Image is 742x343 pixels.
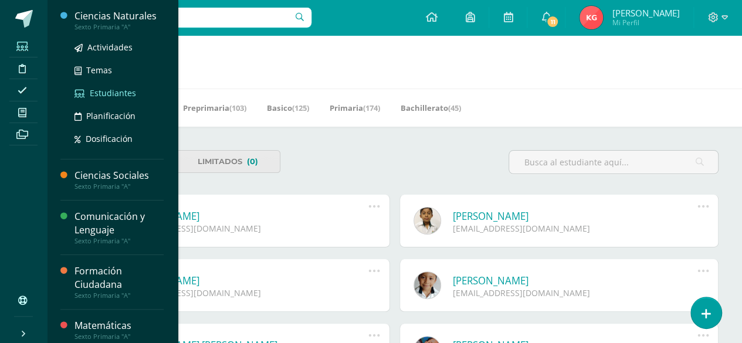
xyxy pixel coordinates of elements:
a: Ciencias NaturalesSexto Primaria "A" [74,9,164,31]
div: Sexto Primaria "A" [74,291,164,300]
span: (103) [229,103,246,113]
span: 11 [546,15,559,28]
input: Busca al estudiante aquí... [509,151,718,174]
div: [EMAIL_ADDRESS][DOMAIN_NAME] [124,287,369,298]
a: MatemáticasSexto Primaria "A" [74,319,164,341]
a: Actividades [74,40,164,54]
div: Matemáticas [74,319,164,332]
div: [EMAIL_ADDRESS][DOMAIN_NAME] [124,223,369,234]
input: Busca un usuario... [55,8,311,28]
div: Sexto Primaria "A" [74,237,164,245]
span: Actividades [87,42,133,53]
div: Comunicación y Lenguaje [74,210,164,237]
a: Basico(125) [267,99,309,117]
div: Sexto Primaria "A" [74,182,164,191]
span: (174) [363,103,380,113]
img: 42bfd553d141a78c5b4c120dc223d2da.png [580,6,603,29]
span: Temas [86,64,112,76]
a: Bachillerato(45) [401,99,461,117]
a: Preprimaria(103) [183,99,246,117]
a: Estudiantes [74,86,164,100]
span: [PERSON_NAME] [612,7,679,19]
a: Formación CiudadanaSexto Primaria "A" [74,264,164,300]
a: Ciencias SocialesSexto Primaria "A" [74,169,164,191]
span: Mi Perfil [612,18,679,28]
div: Formación Ciudadana [74,264,164,291]
div: Sexto Primaria "A" [74,23,164,31]
a: Dosificación [74,132,164,145]
div: Ciencias Naturales [74,9,164,23]
a: Temas [74,63,164,77]
span: Estudiantes [90,87,136,99]
a: Primaria(174) [330,99,380,117]
span: (45) [448,103,461,113]
div: Ciencias Sociales [74,169,164,182]
span: (0) [247,151,258,172]
div: [EMAIL_ADDRESS][DOMAIN_NAME] [453,287,698,298]
a: [PERSON_NAME] [453,274,698,287]
a: [PERSON_NAME] [453,209,698,223]
div: [EMAIL_ADDRESS][DOMAIN_NAME] [453,223,698,234]
span: Dosificación [86,133,133,144]
span: Planificación [86,110,135,121]
a: Limitados(0) [175,150,280,173]
a: Planificación [74,109,164,123]
div: Sexto Primaria "A" [74,332,164,341]
a: [PERSON_NAME] [124,274,369,287]
span: (125) [292,103,309,113]
a: [PERSON_NAME] [124,209,369,223]
a: Comunicación y LenguajeSexto Primaria "A" [74,210,164,245]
